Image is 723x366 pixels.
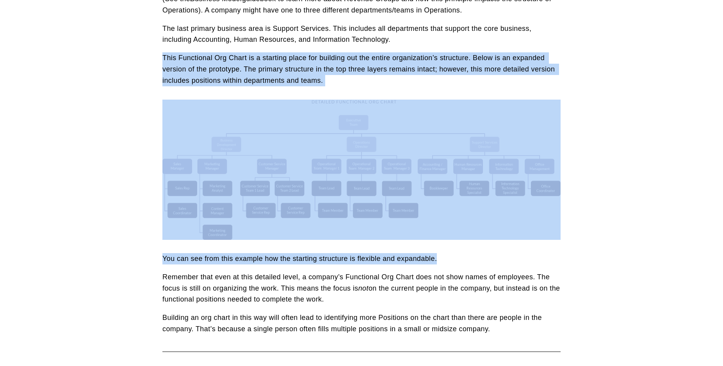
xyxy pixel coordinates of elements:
[162,312,561,335] p: Building an org chart in this way will often lead to identifying more Positions on the chart than...
[162,52,561,86] p: This Functional Org Chart is a starting place for building out the entire organization’s structur...
[162,253,561,264] p: You can see from this example how the starting structure is flexible and expandable.
[162,23,561,46] p: The last primary business area is Support Services. This includes all departments that support th...
[162,271,561,305] p: Remember that even at this detailed level, a company’s Functional Org Chart does not show names o...
[358,284,369,292] em: not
